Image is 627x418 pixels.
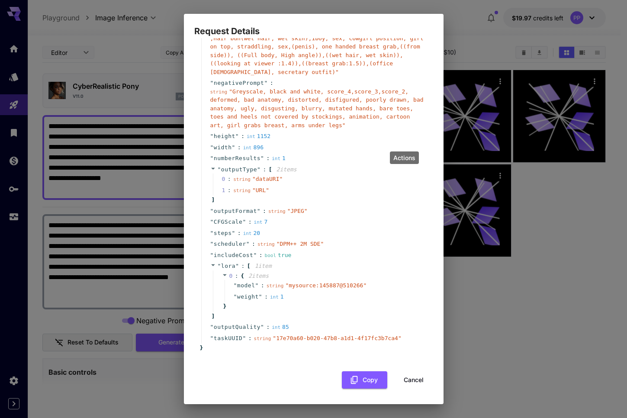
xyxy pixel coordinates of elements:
span: " [253,252,257,258]
span: lora [221,263,235,269]
div: : [228,186,231,195]
span: " Greyscale, black and white, score_4,score_3,score_2, deformed, bad anatomy, distorted, disfigur... [210,88,424,129]
span: width [214,143,232,152]
span: outputFormat [214,207,257,215]
h2: Request Details [184,14,444,38]
span: ] [210,312,215,321]
span: model [237,281,255,290]
div: 85 [272,323,289,331]
span: " [210,324,214,330]
span: bool [265,253,277,258]
span: int [272,156,280,161]
span: weight [237,293,259,301]
div: : [228,175,231,183]
button: Cancel [394,371,433,389]
span: string [233,188,251,193]
span: " [235,133,239,139]
span: ] [210,196,215,204]
span: numberResults [214,154,260,163]
span: " [259,293,262,300]
span: int [254,219,263,225]
span: " [235,263,239,269]
span: 0 [222,175,234,183]
span: int [247,134,255,139]
span: string [254,336,271,341]
span: : [235,272,238,280]
span: includeCost [214,251,254,260]
span: " [210,241,214,247]
span: string [257,241,275,247]
span: " [255,282,258,289]
span: 0 [229,273,233,279]
span: " [234,293,237,300]
span: taskUUID [214,334,243,343]
span: " [210,335,214,341]
span: " [260,324,264,330]
div: 20 [243,229,260,238]
span: outputQuality [214,323,260,331]
span: " [218,166,221,173]
span: : [263,165,266,174]
span: : [266,323,270,331]
div: 1 [272,154,286,163]
span: { [241,272,244,280]
span: " [264,80,267,86]
span: : [248,334,252,343]
span: " [242,335,246,341]
span: [ [269,165,272,174]
span: : [259,251,263,260]
span: " [210,230,214,236]
span: " [218,263,221,269]
span: : [248,218,252,226]
span: 1 [222,186,234,195]
span: int [272,325,280,330]
span: [ [247,262,251,270]
span: outputType [221,166,257,173]
span: " [260,155,264,161]
span: string [268,209,286,214]
span: " [210,219,214,225]
span: " DPM++ 2M SDE " [277,241,324,247]
span: " [242,219,246,225]
span: negativePrompt [214,79,264,87]
span: CFGScale [214,218,243,226]
span: string [267,283,284,289]
span: " [246,241,250,247]
span: : [270,79,273,87]
span: " URL " [252,187,269,193]
div: 1152 [247,132,270,141]
span: " JPEG " [287,208,308,214]
span: : [252,240,255,248]
div: 896 [243,143,264,152]
span: " dataURI " [252,176,283,182]
span: } [222,302,227,311]
span: " [232,230,235,236]
span: scheduler [214,240,246,248]
span: " [257,208,260,214]
span: : [241,262,244,270]
span: " [210,155,214,161]
span: " [210,144,214,151]
span: " [257,166,260,173]
span: " [234,282,237,289]
div: true [265,251,292,260]
span: : [266,154,270,163]
span: : [264,293,268,301]
span: : [241,132,244,141]
span: string [233,177,251,182]
span: 2 item s [248,273,269,279]
span: " [210,133,214,139]
span: steps [214,229,232,238]
span: " 17e70a60-b020-47b8-a1d1-4f17fc3b7ca4 " [273,335,401,341]
span: 1 item [255,263,272,269]
div: 7 [254,218,268,226]
div: Actions [390,151,419,164]
span: : [238,143,241,152]
span: height [214,132,235,141]
span: 2 item s [277,166,297,173]
span: int [243,145,252,151]
div: 1 [270,293,284,301]
span: " [210,252,214,258]
span: " mysource:145887@510266 " [285,282,367,289]
button: Copy [342,371,387,389]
